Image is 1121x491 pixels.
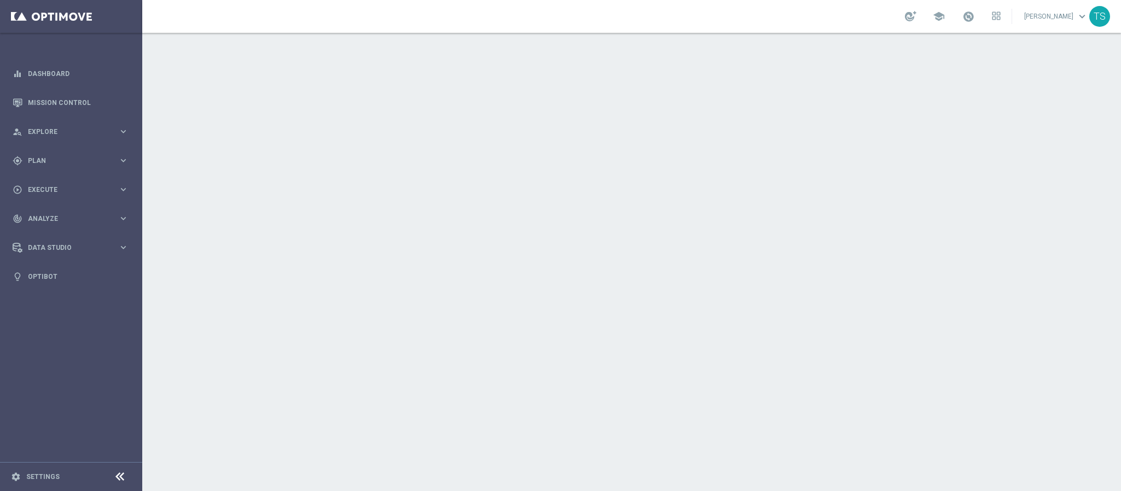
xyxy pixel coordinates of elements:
[28,88,129,117] a: Mission Control
[13,88,129,117] div: Mission Control
[13,185,22,195] i: play_circle_outline
[12,185,129,194] button: play_circle_outline Execute keyboard_arrow_right
[118,242,129,253] i: keyboard_arrow_right
[13,214,118,224] div: Analyze
[28,215,118,222] span: Analyze
[11,472,21,482] i: settings
[28,244,118,251] span: Data Studio
[28,157,118,164] span: Plan
[118,155,129,166] i: keyboard_arrow_right
[118,213,129,224] i: keyboard_arrow_right
[12,98,129,107] button: Mission Control
[13,262,129,291] div: Optibot
[28,59,129,88] a: Dashboard
[1076,10,1088,22] span: keyboard_arrow_down
[12,214,129,223] button: track_changes Analyze keyboard_arrow_right
[13,214,22,224] i: track_changes
[1023,8,1089,25] a: [PERSON_NAME]keyboard_arrow_down
[13,272,22,282] i: lightbulb
[13,59,129,88] div: Dashboard
[933,10,945,22] span: school
[26,474,60,480] a: Settings
[12,127,129,136] button: person_search Explore keyboard_arrow_right
[1089,6,1110,27] div: TS
[12,243,129,252] button: Data Studio keyboard_arrow_right
[13,156,118,166] div: Plan
[13,185,118,195] div: Execute
[13,127,22,137] i: person_search
[13,156,22,166] i: gps_fixed
[12,272,129,281] button: lightbulb Optibot
[13,69,22,79] i: equalizer
[12,69,129,78] button: equalizer Dashboard
[12,156,129,165] button: gps_fixed Plan keyboard_arrow_right
[118,184,129,195] i: keyboard_arrow_right
[13,243,118,253] div: Data Studio
[28,128,118,135] span: Explore
[28,186,118,193] span: Execute
[28,262,129,291] a: Optibot
[13,127,118,137] div: Explore
[118,126,129,137] i: keyboard_arrow_right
